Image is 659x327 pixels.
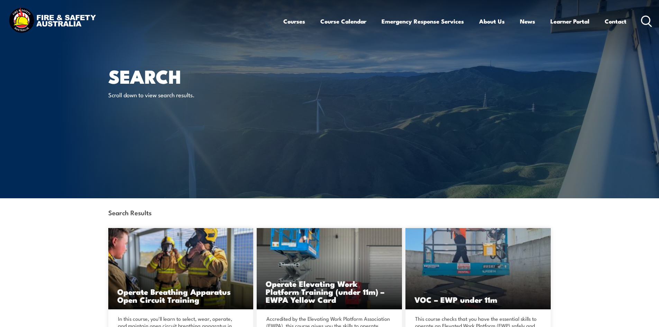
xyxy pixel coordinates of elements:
[117,288,245,303] h3: Operate Breathing Apparatus Open Circuit Training
[266,280,393,303] h3: Operate Elevating Work Platform Training (under 11m) – EWPA Yellow Card
[320,12,366,30] a: Course Calendar
[479,12,505,30] a: About Us
[605,12,626,30] a: Contact
[550,12,589,30] a: Learner Portal
[520,12,535,30] a: News
[405,228,551,309] img: VOC – EWP under 11m
[108,228,254,309] img: Open Circuit Breathing Apparatus Training
[108,68,279,84] h1: Search
[108,91,235,99] p: Scroll down to view search results.
[414,296,542,303] h3: VOC – EWP under 11m
[382,12,464,30] a: Emergency Response Services
[108,208,152,217] strong: Search Results
[108,228,254,309] a: Operate Breathing Apparatus Open Circuit Training
[283,12,305,30] a: Courses
[257,228,402,309] img: Operate Elevating Work Platform Training (under 11m) – EWPA Yellow Card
